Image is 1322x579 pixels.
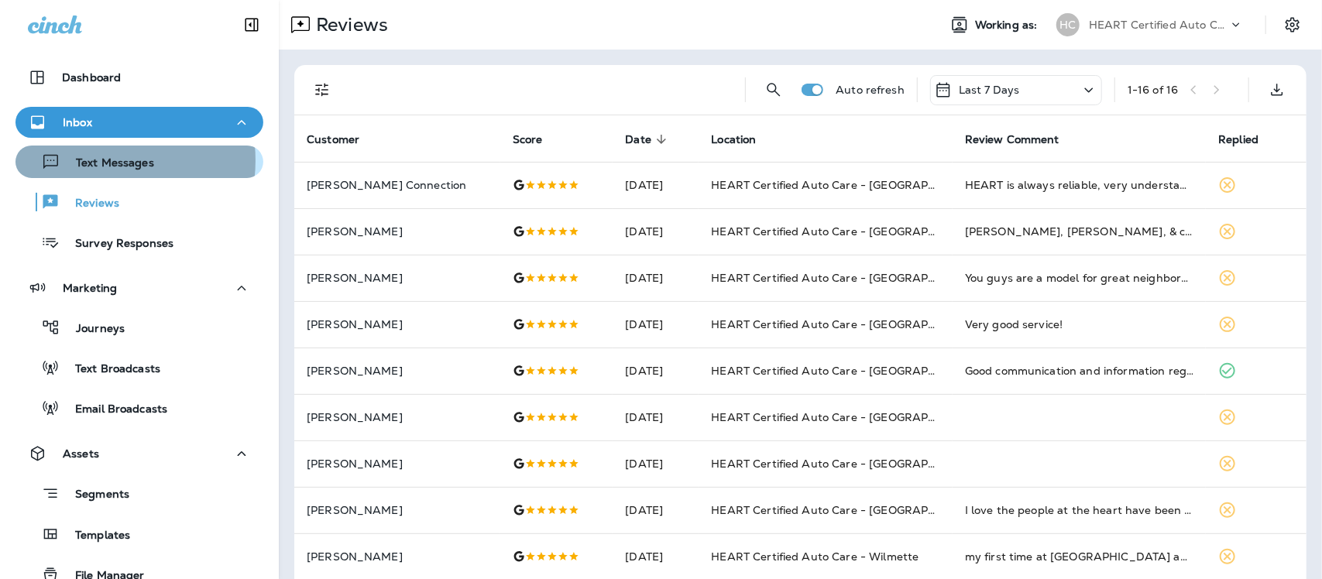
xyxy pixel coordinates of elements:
[711,503,989,517] span: HEART Certified Auto Care - [GEOGRAPHIC_DATA]
[60,197,119,211] p: Reviews
[307,504,488,516] p: [PERSON_NAME]
[1128,84,1178,96] div: 1 - 16 of 16
[15,272,263,303] button: Marketing
[711,550,919,564] span: HEART Certified Auto Care - Wilmette
[1218,132,1279,146] span: Replied
[15,438,263,469] button: Assets
[959,84,1020,96] p: Last 7 Days
[1218,133,1258,146] span: Replied
[307,272,488,284] p: [PERSON_NAME]
[15,146,263,178] button: Text Messages
[711,132,776,146] span: Location
[613,208,699,255] td: [DATE]
[307,133,359,146] span: Customer
[15,62,263,93] button: Dashboard
[965,132,1080,146] span: Review Comment
[230,9,273,40] button: Collapse Sidebar
[63,447,99,460] p: Assets
[15,518,263,550] button: Templates
[625,133,651,146] span: Date
[711,410,989,424] span: HEART Certified Auto Care - [GEOGRAPHIC_DATA]
[836,84,905,96] p: Auto refresh
[711,457,989,471] span: HEART Certified Auto Care - [GEOGRAPHIC_DATA]
[307,132,379,146] span: Customer
[15,351,263,384] button: Text Broadcasts
[15,226,263,259] button: Survey Responses
[1056,13,1080,36] div: HC
[15,311,263,344] button: Journeys
[310,13,388,36] p: Reviews
[711,317,989,331] span: HEART Certified Auto Care - [GEOGRAPHIC_DATA]
[613,487,699,533] td: [DATE]
[307,74,338,105] button: Filters
[307,179,488,191] p: [PERSON_NAME] Connection
[513,133,543,146] span: Score
[965,549,1194,564] div: my first time at wilmette and I couldn’t be happier. This staff is incredible, knowledgeable, and...
[965,363,1194,379] div: Good communication and information regarding quotes for future needs. Didn’t wait long for oil an...
[965,317,1194,332] div: Very good service!
[15,107,263,138] button: Inbox
[60,403,167,417] p: Email Broadcasts
[613,255,699,301] td: [DATE]
[1089,19,1228,31] p: HEART Certified Auto Care
[758,74,789,105] button: Search Reviews
[62,71,121,84] p: Dashboard
[613,440,699,487] td: [DATE]
[307,318,488,331] p: [PERSON_NAME]
[307,225,488,238] p: [PERSON_NAME]
[15,186,263,218] button: Reviews
[307,365,488,377] p: [PERSON_NAME]
[711,224,989,238] span: HEART Certified Auto Care - [GEOGRAPHIC_DATA]
[613,162,699,208] td: [DATE]
[307,550,488,563] p: [PERSON_NAME]
[711,133,756,146] span: Location
[60,362,160,377] p: Text Broadcasts
[60,156,154,171] p: Text Messages
[965,270,1194,286] div: You guys are a model for great neighborhood auto service!
[711,364,989,378] span: HEART Certified Auto Care - [GEOGRAPHIC_DATA]
[975,19,1041,32] span: Working as:
[965,224,1194,239] div: Armando, Jaime, & colleague Mechanic are thoroughly competent, professional & polite. Great to ha...
[63,116,92,128] p: Inbox
[711,271,989,285] span: HEART Certified Auto Care - [GEOGRAPHIC_DATA]
[613,394,699,440] td: [DATE]
[613,348,699,394] td: [DATE]
[513,132,563,146] span: Score
[965,177,1194,193] div: HEART is always reliable, very understanding and responsible. Hard to find that in this kind of b...
[613,301,699,348] td: [DATE]
[1279,11,1307,39] button: Settings
[1262,74,1293,105] button: Export as CSV
[307,457,488,470] p: [PERSON_NAME]
[711,178,989,192] span: HEART Certified Auto Care - [GEOGRAPHIC_DATA]
[60,488,129,503] p: Segments
[60,322,125,337] p: Journeys
[60,237,173,252] p: Survey Responses
[965,502,1194,518] div: I love the people at the heart have been coming to them for years very kind very informative and ...
[15,477,263,510] button: Segments
[60,529,130,543] p: Templates
[625,132,671,146] span: Date
[15,392,263,424] button: Email Broadcasts
[307,411,488,423] p: [PERSON_NAME]
[63,282,117,294] p: Marketing
[965,133,1059,146] span: Review Comment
